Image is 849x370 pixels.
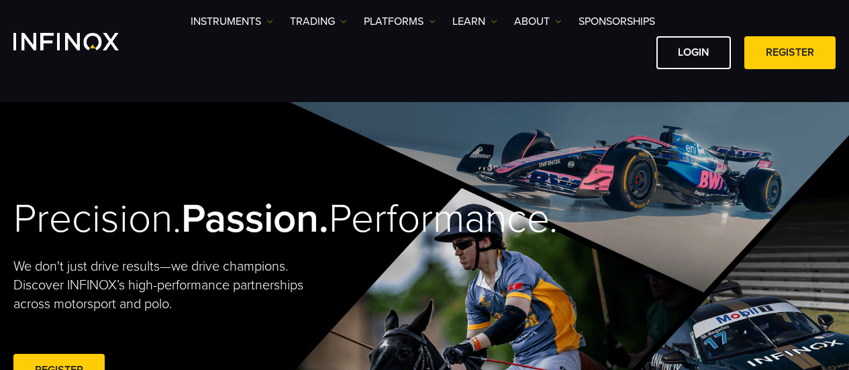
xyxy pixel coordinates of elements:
[579,13,655,30] a: SPONSORSHIPS
[13,33,150,50] a: INFINOX Logo
[290,13,347,30] a: TRADING
[13,195,383,244] h2: Precision. Performance.
[364,13,436,30] a: PLATFORMS
[13,257,309,314] p: We don't just drive results—we drive champions. Discover INFINOX’s high-performance partnerships ...
[656,36,731,69] a: LOGIN
[452,13,497,30] a: Learn
[744,36,836,69] a: REGISTER
[514,13,562,30] a: ABOUT
[181,195,329,243] strong: Passion.
[191,13,273,30] a: Instruments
